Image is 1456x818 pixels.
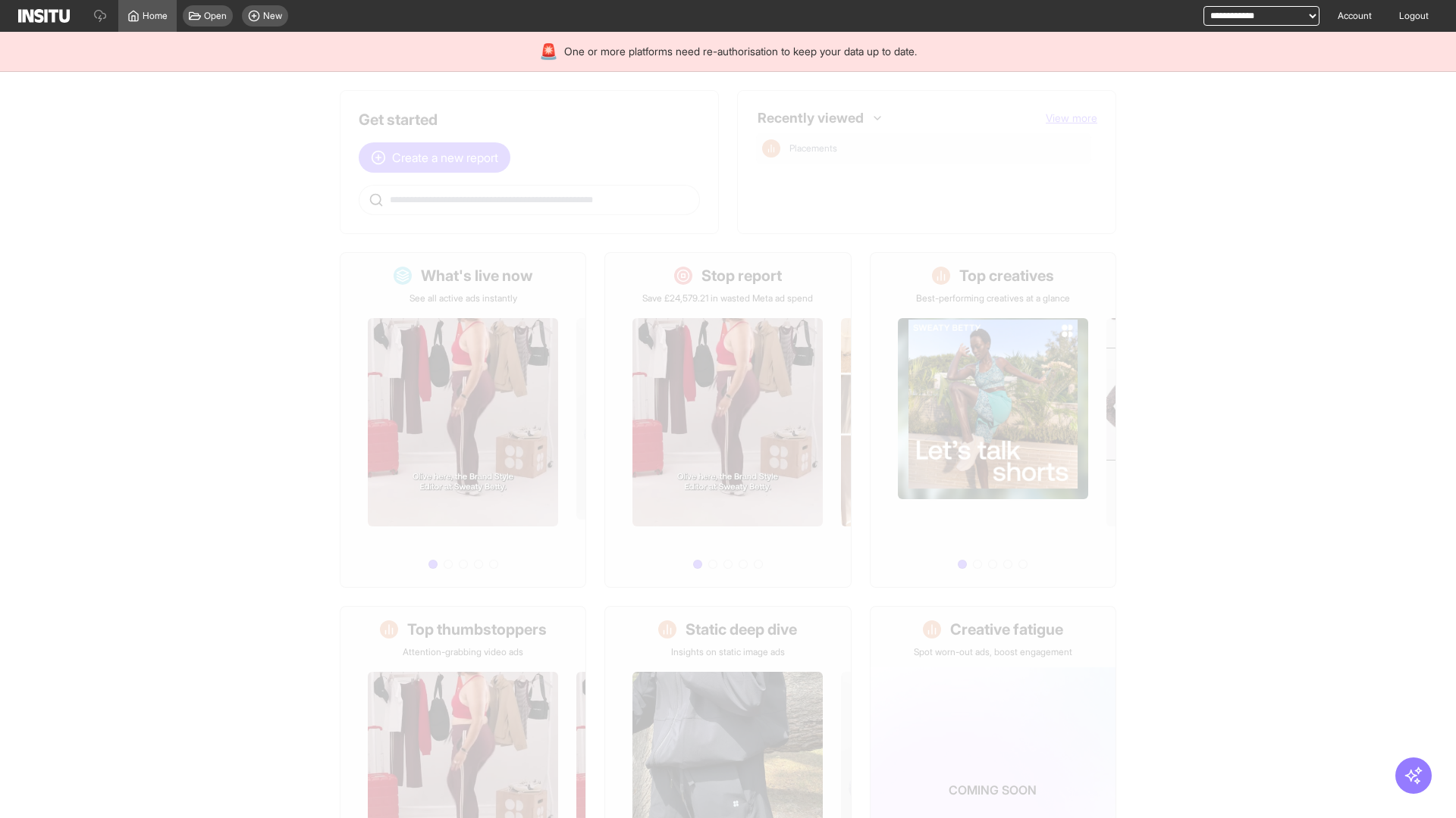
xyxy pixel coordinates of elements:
span: Home [143,10,168,22]
span: One or more platforms need re-authorisation to keep your data up to date. [564,44,917,59]
span: Open [204,10,227,22]
span: New [263,10,282,22]
div: 🚨 [539,41,558,62]
img: Logo [18,9,70,23]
